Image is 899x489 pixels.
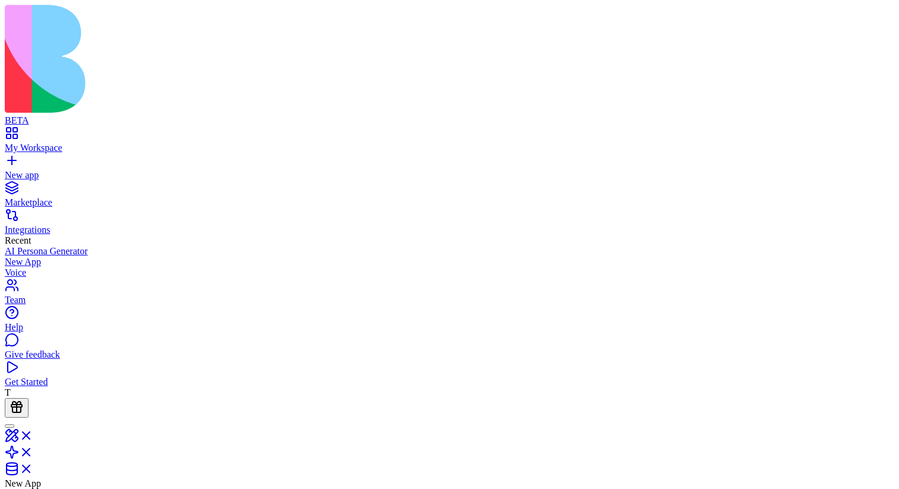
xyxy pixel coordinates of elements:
a: Give feedback [5,339,894,360]
a: Marketplace [5,187,894,208]
div: Help [5,322,894,333]
span: New App [5,478,41,488]
a: New App [5,257,894,267]
a: Help [5,311,894,333]
a: Voice [5,267,894,278]
div: Team [5,295,894,305]
a: My Workspace [5,132,894,153]
div: Integrations [5,225,894,235]
div: Get Started [5,377,894,387]
span: T [5,387,11,397]
div: BETA [5,115,894,126]
div: New app [5,170,894,181]
a: New app [5,159,894,181]
a: AI Persona Generator [5,246,894,257]
a: Team [5,284,894,305]
a: Integrations [5,214,894,235]
div: Give feedback [5,349,894,360]
img: logo [5,5,483,113]
div: My Workspace [5,143,894,153]
a: Get Started [5,366,894,387]
span: Recent [5,235,31,245]
div: Marketplace [5,197,894,208]
a: BETA [5,105,894,126]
